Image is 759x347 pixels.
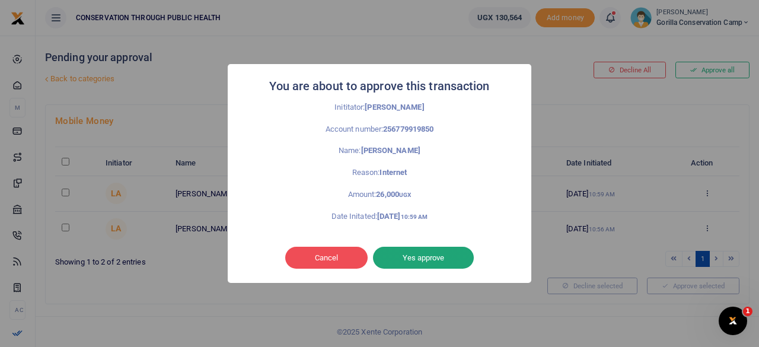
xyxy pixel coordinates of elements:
[254,211,505,223] p: Date Initated:
[401,214,428,220] small: 10:59 AM
[254,101,505,114] p: Inititator:
[365,103,424,112] strong: [PERSON_NAME]
[379,168,407,177] strong: Internet
[254,123,505,136] p: Account number:
[743,307,752,316] span: 1
[254,145,505,157] p: Name:
[254,189,505,201] p: Amount:
[399,192,411,198] small: UGX
[376,190,411,199] strong: 26,000
[285,247,368,269] button: Cancel
[269,76,489,97] h2: You are about to approve this transaction
[377,212,428,221] strong: [DATE]
[373,247,474,269] button: Yes approve
[719,307,747,335] iframe: Intercom live chat
[254,167,505,179] p: Reason:
[383,125,433,133] strong: 256779919850
[361,146,420,155] strong: [PERSON_NAME]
